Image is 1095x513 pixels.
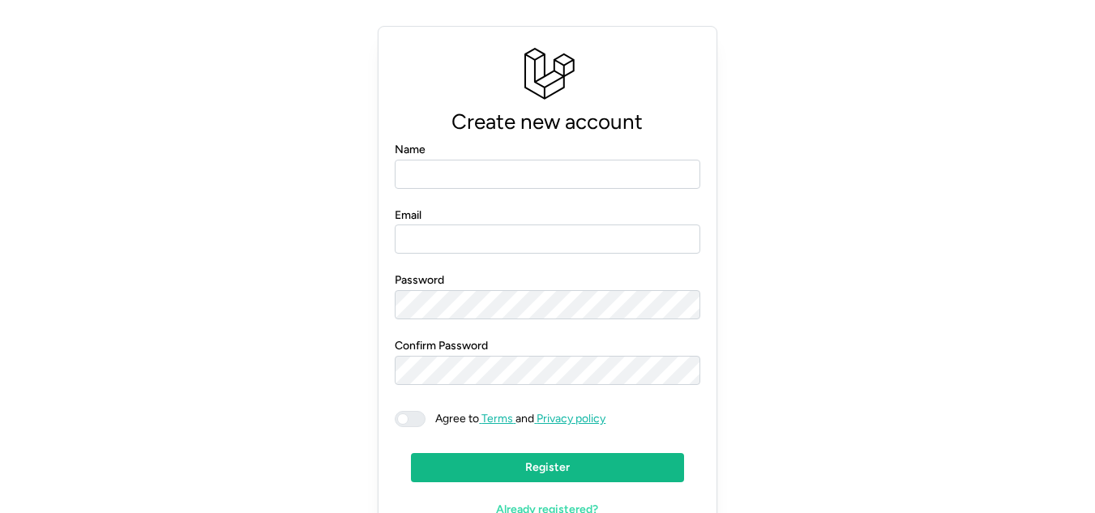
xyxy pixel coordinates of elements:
span: Register [525,454,570,481]
label: Confirm Password [395,337,488,355]
span: Agree to [435,412,479,425]
a: Terms [479,412,515,425]
a: Privacy policy [534,412,605,425]
button: Register [411,453,683,482]
label: Email [395,207,421,224]
span: and [426,411,605,427]
label: Name [395,141,426,159]
p: Create new account [395,105,699,139]
label: Password [395,271,444,289]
